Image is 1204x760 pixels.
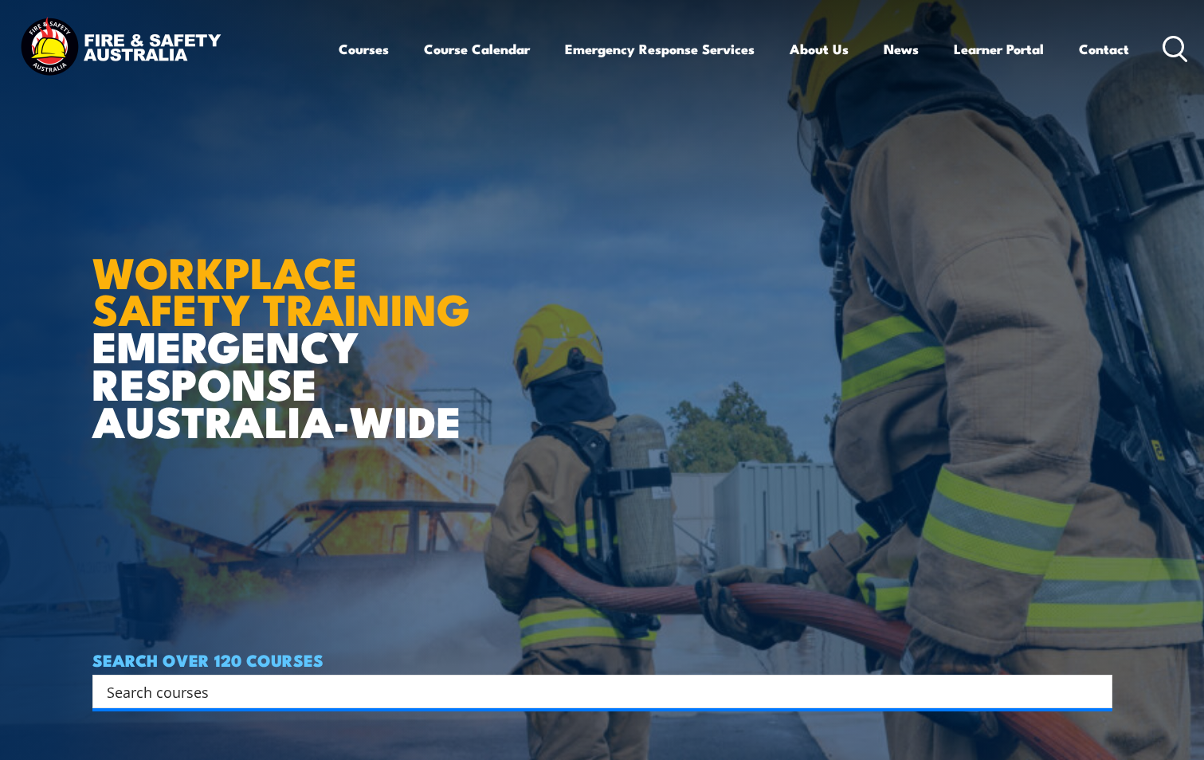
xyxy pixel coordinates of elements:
input: Search input [107,680,1077,703]
h1: EMERGENCY RESPONSE AUSTRALIA-WIDE [92,213,482,439]
a: About Us [790,28,849,70]
a: News [884,28,919,70]
a: Courses [339,28,389,70]
strong: WORKPLACE SAFETY TRAINING [92,237,470,341]
h4: SEARCH OVER 120 COURSES [92,651,1112,668]
form: Search form [110,680,1080,703]
a: Contact [1079,28,1129,70]
button: Search magnifier button [1084,680,1107,703]
a: Learner Portal [954,28,1044,70]
a: Emergency Response Services [565,28,755,70]
a: Course Calendar [424,28,530,70]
